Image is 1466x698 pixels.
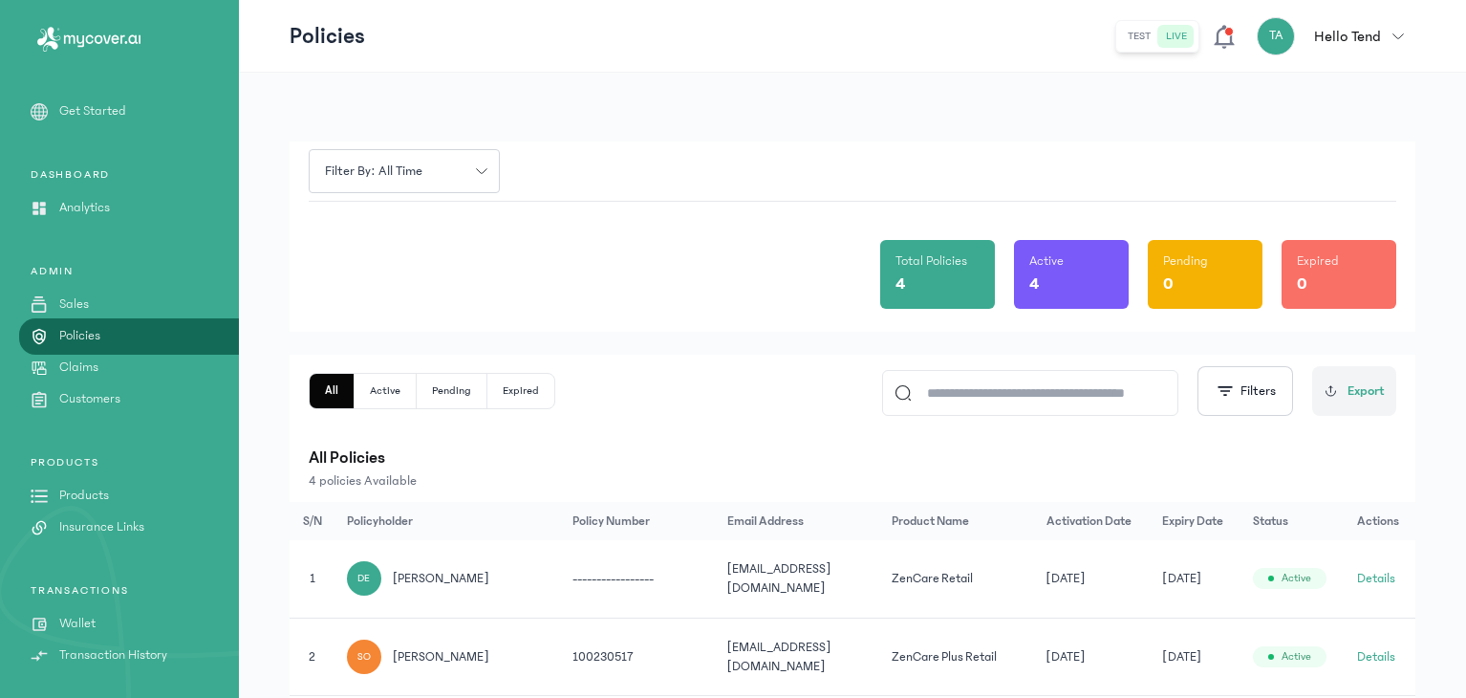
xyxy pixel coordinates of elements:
[59,101,126,121] p: Get Started
[1120,25,1158,48] button: test
[59,645,167,665] p: Transaction History
[1029,271,1039,297] p: 4
[727,562,831,595] span: [EMAIL_ADDRESS][DOMAIN_NAME]
[309,471,1396,491] p: 4 policies Available
[1314,25,1381,48] p: Hello Tend
[347,640,381,674] div: SO
[309,445,1396,471] p: All Policies
[59,326,100,346] p: Policies
[1162,647,1201,666] span: [DATE]
[561,502,716,540] th: Policy Number
[59,358,98,378] p: Claims
[561,540,716,618] td: -----------------
[309,149,500,193] button: Filter by: all time
[1046,647,1086,666] span: [DATE]
[417,374,487,408] button: Pending
[309,650,315,664] span: 2
[59,614,96,634] p: Wallet
[290,21,365,52] p: Policies
[1347,382,1385,402] span: Export
[59,294,89,315] p: Sales
[393,647,489,666] span: [PERSON_NAME]
[487,374,554,408] button: Expired
[1163,271,1174,297] p: 0
[1035,502,1152,540] th: Activation Date
[1029,251,1064,271] p: Active
[1241,502,1346,540] th: Status
[716,502,880,540] th: Email Address
[895,271,905,297] p: 4
[59,198,110,218] p: Analytics
[1357,569,1395,588] button: Details
[727,641,831,673] span: [EMAIL_ADDRESS][DOMAIN_NAME]
[310,374,355,408] button: All
[1297,251,1339,271] p: Expired
[1162,569,1201,588] span: [DATE]
[1312,366,1396,416] button: Export
[1046,569,1086,588] span: [DATE]
[313,162,434,182] span: Filter by: all time
[1197,366,1293,416] button: Filters
[880,540,1035,618] td: ZenCare Retail
[59,517,144,537] p: Insurance Links
[1257,17,1415,55] button: TAHello Tend
[59,389,120,409] p: Customers
[355,374,417,408] button: Active
[393,569,489,588] span: [PERSON_NAME]
[1357,647,1395,666] button: Details
[1151,502,1241,540] th: Expiry Date
[880,502,1035,540] th: Product Name
[1282,571,1311,586] span: Active
[1282,649,1311,665] span: Active
[310,572,315,585] span: 1
[880,618,1035,696] td: ZenCare Plus Retail
[59,486,109,506] p: Products
[1257,17,1295,55] div: TA
[1158,25,1195,48] button: live
[1346,502,1415,540] th: Actions
[335,502,561,540] th: Policyholder
[1163,251,1208,271] p: Pending
[895,251,967,271] p: Total Policies
[347,561,381,596] div: DE
[561,618,716,696] td: 100230517
[290,502,335,540] th: S/N
[1297,271,1307,297] p: 0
